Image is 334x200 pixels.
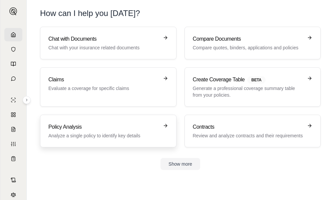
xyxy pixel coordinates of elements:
p: Evaluate a coverage for specific claims [48,85,159,92]
a: Custom Report [4,137,22,151]
a: ContractsReview and analyze contracts and their requirements [185,115,321,147]
a: Create Coverage TableBETAGenerate a professional coverage summary table from your policies. [185,67,321,107]
h3: Policy Analysis [48,123,159,131]
h3: Contracts [193,123,303,131]
h3: Compare Documents [193,35,303,43]
a: Single Policy [4,93,22,107]
a: Policy Comparisons [4,108,22,121]
p: Analyze a single policy to identify key details [48,132,159,139]
a: Coverage Table [4,152,22,165]
p: Review and analyze contracts and their requirements [193,132,303,139]
button: Show more [160,158,200,170]
p: Chat with your insurance related documents [48,44,159,51]
button: Expand sidebar [7,5,20,18]
a: Chat with DocumentsChat with your insurance related documents [40,27,177,59]
a: Chat [4,72,22,85]
a: Prompt Library [4,57,22,71]
button: Expand sidebar [23,96,31,104]
h1: How can I help you [DATE]? [40,8,321,19]
a: ClaimsEvaluate a coverage for specific claims [40,67,177,107]
h3: Claims [48,76,159,84]
a: Documents Vault [4,43,22,56]
p: Compare quotes, binders, applications and policies [193,44,303,51]
img: Expand sidebar [9,7,17,15]
span: BETA [247,76,265,84]
a: Compare DocumentsCompare quotes, binders, applications and policies [185,27,321,59]
a: Claim Coverage [4,123,22,136]
a: Home [4,28,22,41]
h3: Create Coverage Table [193,76,303,84]
h3: Chat with Documents [48,35,159,43]
a: Policy AnalysisAnalyze a single policy to identify key details [40,115,177,147]
a: Contract Analysis [4,173,22,187]
p: Generate a professional coverage summary table from your policies. [193,85,303,98]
